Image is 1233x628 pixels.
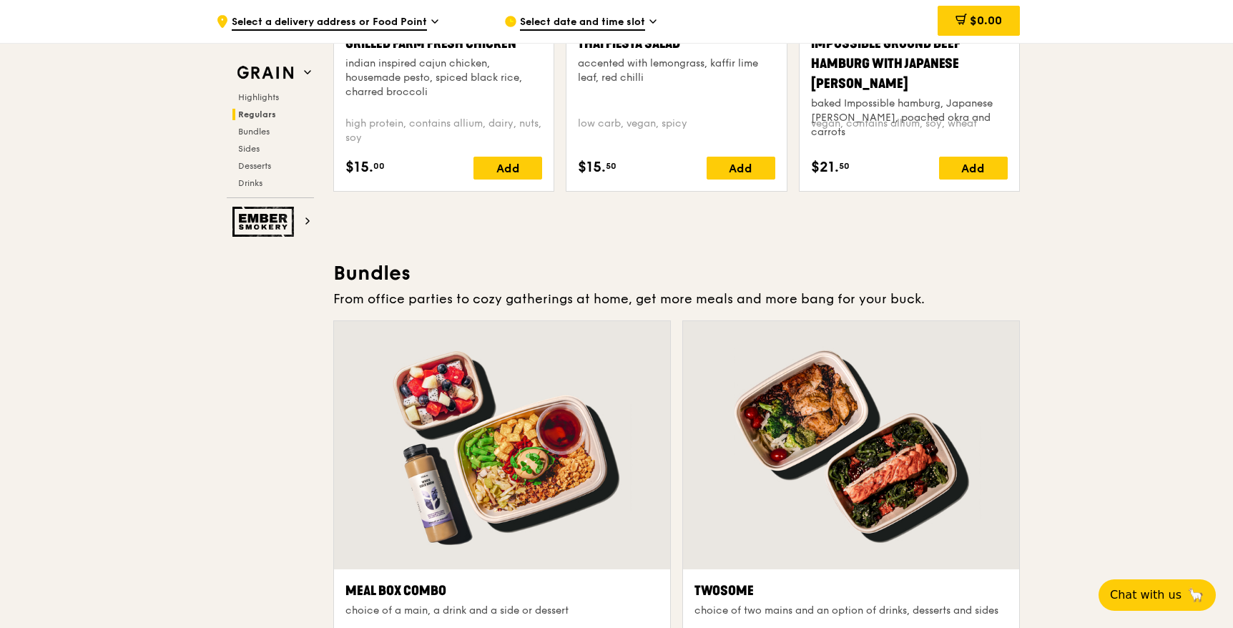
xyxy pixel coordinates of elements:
span: 50 [839,160,850,172]
span: 🦙 [1187,587,1204,604]
img: Ember Smokery web logo [232,207,298,237]
span: Select date and time slot [520,15,645,31]
div: accented with lemongrass, kaffir lime leaf, red chilli [578,57,775,85]
span: Highlights [238,92,279,102]
div: Twosome [694,581,1008,601]
span: Drinks [238,178,262,188]
span: $21. [811,157,839,178]
span: $15. [345,157,373,178]
div: Grilled Farm Fresh Chicken [345,34,542,54]
span: Sides [238,144,260,154]
div: From office parties to cozy gatherings at home, get more meals and more bang for your buck. [333,289,1020,309]
div: Thai Fiesta Salad [578,34,775,54]
div: low carb, vegan, spicy [578,117,775,145]
div: baked Impossible hamburg, Japanese [PERSON_NAME], poached okra and carrots [811,97,1008,139]
span: Regulars [238,109,276,119]
span: $15. [578,157,606,178]
div: Meal Box Combo [345,581,659,601]
span: Bundles [238,127,270,137]
span: $0.00 [970,14,1002,27]
div: choice of two mains and an option of drinks, desserts and sides [694,604,1008,618]
span: Chat with us [1110,587,1182,604]
div: high protein, contains allium, dairy, nuts, soy [345,117,542,145]
span: Desserts [238,161,271,171]
h3: Bundles [333,260,1020,286]
img: Grain web logo [232,60,298,86]
span: 00 [373,160,385,172]
div: choice of a main, a drink and a side or dessert [345,604,659,618]
div: indian inspired cajun chicken, housemade pesto, spiced black rice, charred broccoli [345,57,542,99]
div: Impossible Ground Beef Hamburg with Japanese [PERSON_NAME] [811,34,1008,94]
div: vegan, contains allium, soy, wheat [811,117,1008,145]
span: 50 [606,160,616,172]
div: Add [473,157,542,180]
button: Chat with us🦙 [1099,579,1216,611]
div: Add [939,157,1008,180]
span: Select a delivery address or Food Point [232,15,427,31]
div: Add [707,157,775,180]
